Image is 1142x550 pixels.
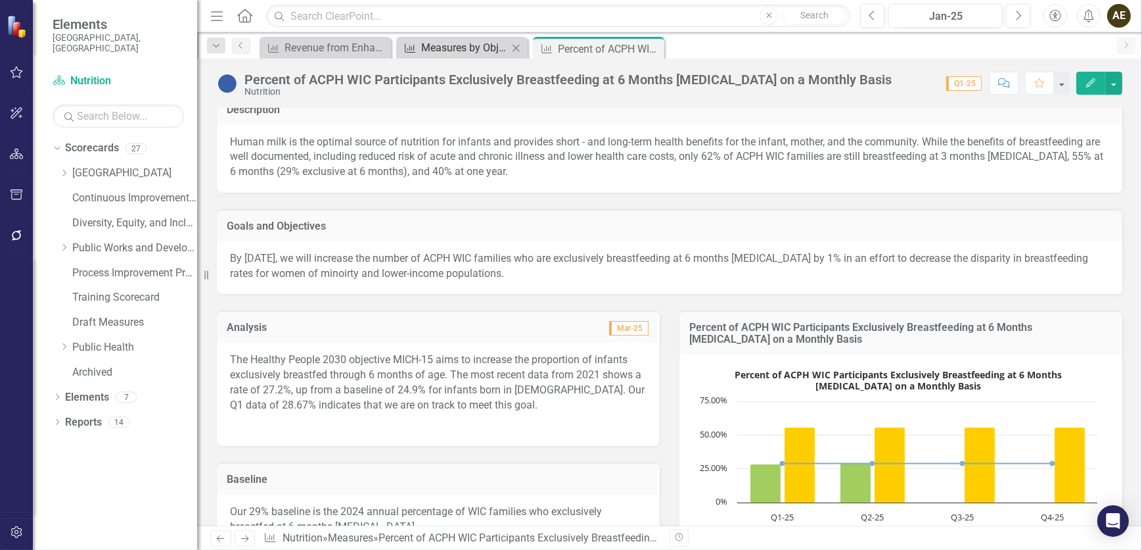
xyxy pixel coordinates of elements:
[609,321,649,336] span: Mar-25
[1050,461,1055,466] path: Q4-25, 29. Baseline.
[421,39,508,56] div: Measures by Objective
[72,241,197,256] a: Public Works and Development
[750,464,781,503] path: Q1-25, 28.67. WIC Participants BF 6 Months Postpartum.
[217,73,238,94] img: Baselining
[1041,511,1064,523] text: Q4-25
[283,532,323,544] a: Nutrition
[72,266,197,281] a: Process Improvement Program
[700,428,727,440] text: 50.00%
[780,461,785,466] path: Q1-25, 29. Baseline.
[72,365,197,380] a: Archived
[266,5,850,28] input: Search ClearPoint...
[53,74,184,89] a: Nutrition
[126,143,147,154] div: 27
[700,462,727,474] text: 25.00%
[1107,4,1131,28] button: AE
[53,105,184,128] input: Search Below...
[230,505,647,535] p: Our 29% baseline is the 2024 annual percentage of WIC families who exclusively breastfed at 6 mon...
[285,39,388,56] div: Revenue from Enhanced Efforts to Grow Issuance of Additional Birth and Death Certificates, By Loc...
[227,104,1112,116] h3: Description
[72,166,197,181] a: [GEOGRAPHIC_DATA]
[785,427,815,503] path: Q1-25, 55.7. Target Breastfeeding.
[72,340,197,355] a: Public Health
[893,9,998,24] div: Jan-25
[116,391,137,403] div: 7
[72,290,197,305] a: Training Scorecard
[888,4,1003,28] button: Jan-25
[328,532,373,544] a: Measures
[800,10,829,20] span: Search
[875,427,905,503] path: Q2-25, 55.7. Target Breastfeeding.
[716,495,727,507] text: 0%
[870,461,875,466] path: Q2-25, 29. Baseline.
[951,511,974,523] text: Q3-25
[1097,505,1129,537] div: Open Intercom Messenger
[960,461,965,466] path: Q3-25, 29. Baseline.
[689,322,1112,345] h3: Percent of ACPH WIC Participants Exclusively Breastfeeding at 6 Months [MEDICAL_DATA] on a Monthl...
[263,531,660,546] div: » »
[227,220,1112,232] h3: Goals and Objectives
[72,315,197,330] a: Draft Measures
[558,41,661,57] div: Percent of ACPH WIC Participants Exclusively Breastfeeding at 6 Months [MEDICAL_DATA] on a Monthl...
[227,474,650,486] h3: Baseline
[53,32,184,54] small: [GEOGRAPHIC_DATA], [GEOGRAPHIC_DATA]
[780,461,1055,466] g: Baseline, series 1 of 3. Line with 4 data points.
[378,532,888,544] div: Percent of ACPH WIC Participants Exclusively Breastfeeding at 6 Months [MEDICAL_DATA] on a Monthl...
[230,353,647,415] p: The Healthy People 2030 objective MICH-15 aims to increase the proportion of infants exclusively ...
[65,390,109,405] a: Elements
[230,135,1109,180] p: Human milk is the optimal source of nutrition for infants and provides short - and long-term heal...
[771,511,794,523] text: Q1-25
[946,76,982,91] span: Q1-25
[781,7,847,25] button: Search
[65,141,119,156] a: Scorecards
[244,72,892,87] div: Percent of ACPH WIC Participants Exclusively Breastfeeding at 6 Months [MEDICAL_DATA] on a Monthl...
[7,15,30,38] img: ClearPoint Strategy
[227,322,436,334] h3: Analysis
[65,415,102,430] a: Reports
[840,463,871,503] path: Q2-25, 29.67. WIC Participants BF 6 Months Postpartum.
[785,427,1085,503] g: Target Breastfeeding, series 3 of 3. Bar series with 4 bars.
[72,216,197,231] a: Diversity, Equity, and Inclusion
[53,16,184,32] span: Elements
[735,368,1062,392] text: Percent of ACPH WIC Participants Exclusively Breastfeeding at 6 Months [MEDICAL_DATA] on a Monthl...
[1055,427,1085,503] path: Q4-25, 55.7. Target Breastfeeding.
[263,39,388,56] a: Revenue from Enhanced Efforts to Grow Issuance of Additional Birth and Death Certificates, By Loc...
[861,511,884,523] text: Q2-25
[72,191,197,206] a: Continuous Improvement Program
[108,416,129,428] div: 14
[230,251,1109,282] p: By [DATE], we will increase the number of ACPH WIC families who are exclusively breastfeeding at ...
[700,394,727,406] text: 75.00%
[965,427,995,503] path: Q3-25, 55.7. Target Breastfeeding.
[400,39,508,56] a: Measures by Objective
[244,87,892,97] div: Nutrition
